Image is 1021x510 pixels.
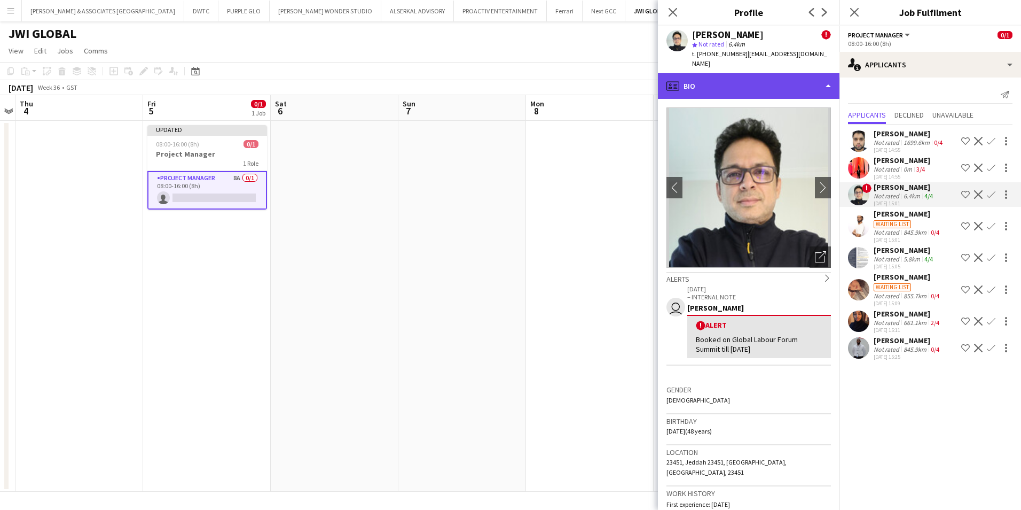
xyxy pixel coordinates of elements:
span: Declined [894,111,924,119]
span: t. [PHONE_NUMBER] [692,50,748,58]
span: Applicants [848,111,886,119]
button: PURPLE GLO [218,1,270,21]
div: [PERSON_NAME] [874,156,930,165]
a: Jobs [53,44,77,58]
app-skills-label: 0/4 [934,138,943,146]
div: Booked on Global Labour Forum Summit till [DATE] [696,335,822,354]
button: [PERSON_NAME] WONDER STUDIO [270,1,381,21]
div: Not rated [874,255,901,263]
div: Not rated [874,138,901,146]
span: 9 [656,105,670,117]
h3: Work history [666,489,831,498]
div: 0m [901,165,914,173]
div: Not rated [874,165,901,173]
h3: Birthday [666,416,831,426]
div: 08:00-16:00 (8h) [848,40,1012,48]
div: [PERSON_NAME] [874,245,935,255]
span: ! [696,321,705,330]
span: 23451, Jeddah 23451, [GEOGRAPHIC_DATA], [GEOGRAPHIC_DATA], 23451 [666,458,787,476]
p: – INTERNAL NOTE [687,293,831,301]
div: 845.9km [901,345,929,353]
app-skills-label: 4/4 [924,192,933,200]
div: [PERSON_NAME] [874,209,941,219]
h3: Profile [658,5,839,19]
button: ALSERKAL ADVISORY [381,1,454,21]
span: ! [821,30,831,40]
div: 1 Job [252,109,265,117]
span: 0/1 [998,31,1012,39]
span: Mon [530,99,544,109]
h3: Location [666,447,831,457]
div: Open photos pop-in [810,246,831,268]
app-skills-label: 0/4 [931,228,939,236]
div: Alerts [666,272,831,284]
h3: Project Manager [147,149,267,159]
span: Jobs [57,46,73,56]
div: Applicants [839,52,1021,78]
app-skills-label: 0/4 [931,292,939,300]
div: GST [66,83,77,91]
a: Comms [80,44,112,58]
span: ! [862,183,871,193]
span: 4 [18,105,33,117]
div: [PERSON_NAME] [874,336,941,345]
div: Not rated [874,192,901,200]
div: Alert [696,320,822,330]
span: Sat [275,99,287,109]
div: Updated [147,125,267,134]
app-job-card: Updated08:00-16:00 (8h)0/1Project Manager1 RoleProject Manager8A0/108:00-16:00 (8h) [147,125,267,210]
div: [DATE] 15:01 [874,236,941,243]
div: [DATE] 15:11 [874,327,941,334]
span: View [9,46,23,56]
a: Edit [30,44,51,58]
div: [DATE] 15:25 [874,353,941,360]
div: Waiting list [874,283,911,291]
div: [DATE] 15:01 [874,200,935,207]
span: 08:00-16:00 (8h) [156,140,199,148]
div: Not rated [874,292,901,300]
span: Sun [403,99,415,109]
div: [DATE] 15:09 [874,300,941,307]
div: 5.8km [901,255,922,263]
span: 5 [146,105,156,117]
a: View [4,44,28,58]
div: 661.1km [901,319,929,327]
div: [DATE] 15:05 [874,263,935,270]
div: [PERSON_NAME] [687,303,831,313]
div: [PERSON_NAME] [692,30,764,40]
div: [PERSON_NAME] [874,309,941,319]
app-skills-label: 2/4 [931,319,939,327]
span: | [EMAIL_ADDRESS][DOMAIN_NAME] [692,50,827,67]
button: Ferrari [547,1,583,21]
span: Edit [34,46,46,56]
div: Waiting list [874,220,911,228]
p: First experience: [DATE] [666,500,831,508]
span: 0/1 [251,100,266,108]
div: [PERSON_NAME] [874,182,935,192]
span: Comms [84,46,108,56]
p: [DATE] [687,285,831,293]
div: 6.4km [901,192,922,200]
app-card-role: Project Manager8A0/108:00-16:00 (8h) [147,171,267,210]
span: Not rated [698,40,724,48]
app-skills-label: 3/4 [916,165,925,173]
button: [PERSON_NAME] & ASSOCIATES [GEOGRAPHIC_DATA] [22,1,184,21]
span: Thu [20,99,33,109]
app-skills-label: 0/4 [931,345,939,353]
span: [DATE] (48 years) [666,427,712,435]
h1: JWI GLOBAL [9,26,76,42]
h3: Job Fulfilment [839,5,1021,19]
span: 6 [273,105,287,117]
button: DWTC [184,1,218,21]
span: Week 36 [35,83,62,91]
button: PROACTIV ENTERTAINMENT [454,1,547,21]
button: JWI GLOBAL [625,1,677,21]
button: Project Manager [848,31,912,39]
img: Crew avatar or photo [666,107,831,268]
div: [PERSON_NAME] [874,129,945,138]
div: [PERSON_NAME] [874,272,941,282]
div: Not rated [874,228,901,236]
div: 855.7km [901,292,929,300]
span: Project Manager [848,31,903,39]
